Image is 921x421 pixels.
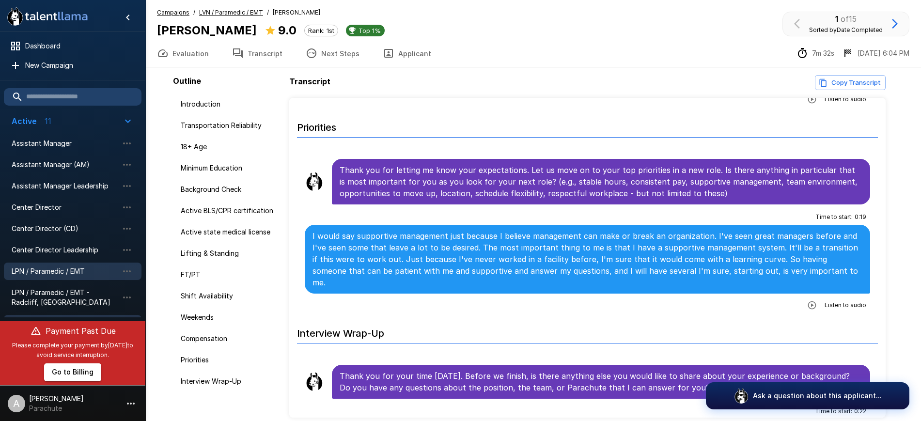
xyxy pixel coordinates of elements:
button: Next Steps [294,40,371,67]
u: Campaigns [157,9,189,16]
span: Shift Availability [181,291,278,301]
span: Listen to audio [825,300,866,310]
span: [PERSON_NAME] [273,8,320,17]
span: Introduction [181,99,278,109]
span: Sorted by Date Completed [809,26,883,33]
span: Listen to audio [825,94,866,104]
span: Background Check [181,185,278,194]
h6: Interview Wrap-Up [297,318,878,343]
span: / [193,8,195,17]
div: Background Check [173,181,285,198]
span: Time to start : [815,406,852,416]
span: 0 : 19 [855,212,866,222]
span: Active state medical license [181,227,278,237]
span: Active BLS/CPR certification [181,206,278,216]
div: 18+ Age [173,138,285,156]
div: Introduction [173,95,285,113]
span: of 15 [841,14,857,24]
button: Transcript [220,40,294,67]
button: Evaluation [145,40,220,67]
div: Active BLS/CPR certification [173,202,285,219]
span: Transportation Reliability [181,121,278,130]
div: Compensation [173,330,285,347]
span: Rank: 1st [305,27,338,34]
img: llama_clean.png [305,172,324,191]
span: Time to start : [815,212,853,222]
span: 0 : 22 [854,406,866,416]
img: logo_glasses@2x.png [734,388,749,404]
div: The date and time when the interview was completed [842,47,909,59]
span: Compensation [181,334,278,343]
b: 9.0 [278,23,297,37]
p: Thank you for letting me know your expectations. Let us move on to your top priorities in a new r... [340,164,863,199]
b: [PERSON_NAME] [157,23,257,37]
p: Thank you for your time [DATE]. Before we finish, is there anything else you would like to share ... [340,370,863,393]
div: Weekends [173,309,285,326]
button: Ask a question about this applicant... [706,382,909,409]
span: Top 1% [355,27,385,34]
u: LVN / Paramedic / EMT [199,9,263,16]
button: Copy transcript [815,75,886,90]
b: Outline [173,76,201,86]
img: llama_clean.png [305,372,324,391]
p: 7m 32s [812,48,834,58]
p: [DATE] 6:04 PM [858,48,909,58]
div: The time between starting and completing the interview [796,47,834,59]
button: Applicant [371,40,443,67]
div: Priorities [173,351,285,369]
b: Transcript [289,77,330,86]
div: Active state medical license [173,223,285,241]
span: Weekends [181,312,278,322]
span: Lifting & Standing [181,249,278,258]
div: Lifting & Standing [173,245,285,262]
div: Minimum Education [173,159,285,177]
span: / [267,8,269,17]
span: 18+ Age [181,142,278,152]
span: Minimum Education [181,163,278,173]
div: Shift Availability [173,287,285,305]
p: Ask a question about this applicant... [753,391,882,401]
span: FT/PT [181,270,278,280]
div: Interview Wrap-Up [173,373,285,390]
span: Interview Wrap-Up [181,376,278,386]
span: Priorities [181,355,278,365]
div: FT/PT [173,266,285,283]
h6: Priorities [297,112,878,138]
b: 1 [835,14,838,24]
p: I would say supportive management just because I believe management can make or break an organiza... [312,230,863,288]
div: Transportation Reliability [173,117,285,134]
